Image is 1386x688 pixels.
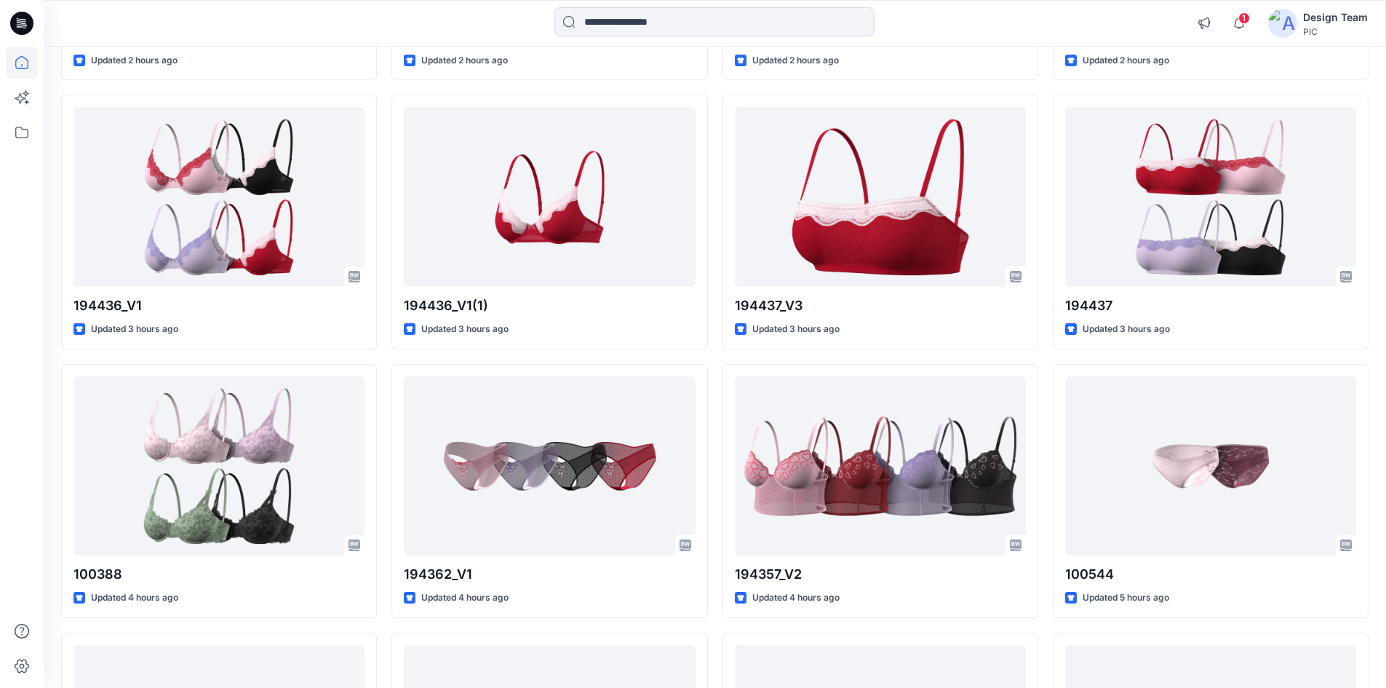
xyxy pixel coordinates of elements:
p: Updated 4 hours ago [752,590,840,606]
p: Updated 4 hours ago [91,590,178,606]
p: 194437_V3 [735,296,1026,316]
p: Updated 2 hours ago [421,53,508,68]
a: 194362_V1 [404,376,695,556]
a: 100544 [1065,376,1356,556]
div: Design Team [1303,9,1368,26]
p: Updated 2 hours ago [752,53,839,68]
p: Updated 3 hours ago [91,322,178,337]
p: Updated 2 hours ago [1083,53,1169,68]
p: 194436_V1 [73,296,365,316]
p: Updated 3 hours ago [1083,322,1170,337]
p: Updated 3 hours ago [421,322,509,337]
a: 194436_V1(1) [404,107,695,287]
p: 194437 [1065,296,1356,316]
p: Updated 2 hours ago [91,53,178,68]
div: PIC [1303,26,1368,37]
p: 100388 [73,564,365,585]
a: 194436_V1 [73,107,365,287]
span: 1 [1238,12,1250,24]
p: 194357_V2 [735,564,1026,585]
a: 194357_V2 [735,376,1026,556]
img: avatar [1268,9,1297,38]
p: 100544 [1065,564,1356,585]
p: Updated 5 hours ago [1083,590,1169,606]
p: Updated 4 hours ago [421,590,509,606]
a: 100388 [73,376,365,556]
p: Updated 3 hours ago [752,322,840,337]
p: 194362_V1 [404,564,695,585]
a: 194437_V3 [735,107,1026,287]
p: 194436_V1(1) [404,296,695,316]
a: 194437 [1065,107,1356,287]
